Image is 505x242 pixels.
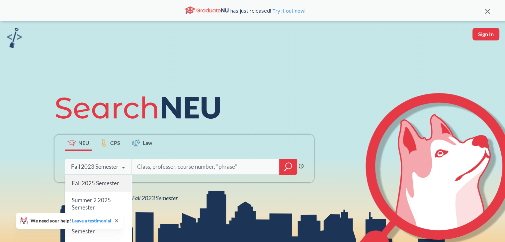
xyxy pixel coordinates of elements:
span: has just released! [230,7,305,14]
span: Summer 2 2025 Semester [72,197,111,211]
button: Sign In [472,28,499,40]
span: CPS [110,139,120,147]
div: Fall 2023 Semester [71,163,119,170]
div: magnifying glass [279,159,297,175]
input: Class, professor, course number, "phrase" [136,160,275,174]
span: Law [143,139,152,147]
svg: magnifying glass [284,162,292,171]
a: Leave a testimonial [72,218,111,223]
a: Try it out now! [271,7,305,14]
a: sandbox logo [7,28,22,50]
span: NEU Fall 2023 Semester [120,194,178,202]
img: sandbox logo [7,28,22,48]
span: NEU [78,139,89,147]
span: We need your help! [31,218,111,223]
span: Fall 2025 Semester [72,180,119,187]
